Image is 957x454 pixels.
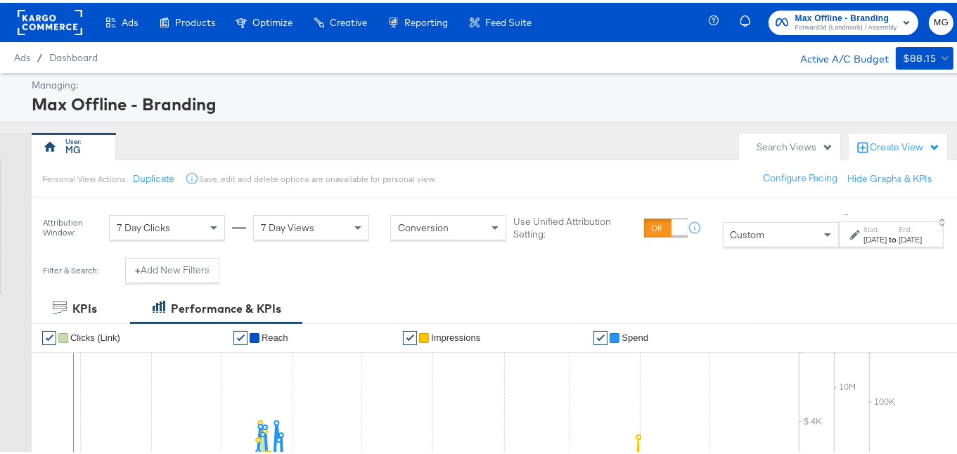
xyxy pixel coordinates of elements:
span: 7 Day Clicks [117,219,170,231]
button: Max Offline - BrandingForward3d (Landmark) / Assembly [769,8,918,32]
span: Reach [262,330,288,340]
div: Performance & KPIs [171,298,281,314]
div: Save, edit and delete options are unavailable for personal view. [199,171,436,182]
span: Clicks (Link) [70,330,120,340]
label: End: [899,222,922,231]
label: Use Unified Attribution Setting: [513,212,638,238]
a: Dashboard [49,49,98,60]
button: +Add New Filters [125,255,219,280]
span: Products [175,14,215,25]
div: KPIs [72,298,97,314]
button: MG [929,8,953,32]
span: Impressions [431,330,480,340]
span: Forward3d (Landmark) / Assembly [795,20,897,31]
label: Start: [863,222,887,231]
div: Managing: [32,76,950,89]
div: Attribution Window: [42,215,102,235]
span: Reporting [404,14,448,25]
div: $88.15 [903,47,936,65]
div: Create View [870,138,940,152]
span: ↑ [840,209,854,214]
span: Custom [731,226,765,238]
div: MG [66,141,82,154]
div: [DATE] [863,231,887,242]
span: Feed Suite [485,14,532,25]
span: Spend [622,330,648,340]
span: Ads [122,14,138,25]
span: Ads [14,49,30,60]
button: Configure Pacing [753,163,847,188]
span: Optimize [252,14,293,25]
span: / [30,49,49,60]
span: Conversion [398,219,449,231]
span: 7 Day Views [261,219,314,231]
div: Active A/C Budget [785,44,889,65]
button: Duplicate [133,169,174,183]
a: ✔ [593,328,608,342]
div: Max Offline - Branding [32,89,950,113]
strong: to [887,231,899,242]
div: Search Views [757,138,833,151]
a: ✔ [233,328,248,342]
a: ✔ [403,328,417,342]
button: $88.15 [896,44,953,67]
span: Max Offline - Branding [795,8,897,23]
span: MG [934,12,948,28]
span: Creative [330,14,367,25]
strong: + [135,261,141,274]
div: Filter & Search: [42,263,99,273]
button: Hide Graphs & KPIs [847,169,932,183]
div: Personal View Actions: [42,171,127,182]
div: [DATE] [899,231,922,242]
a: ✔ [42,328,56,342]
